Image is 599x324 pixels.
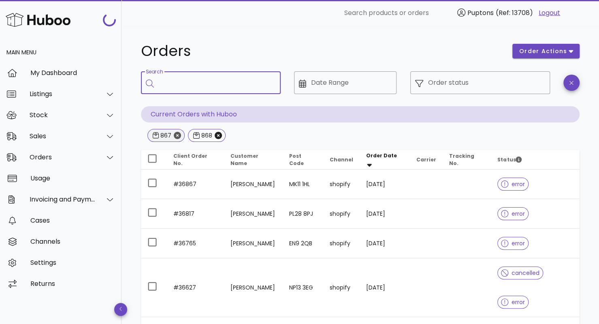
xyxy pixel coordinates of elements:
[323,170,359,199] td: shopify
[467,8,494,17] span: Puptons
[224,150,282,170] th: Customer Name
[366,152,396,159] span: Order Date
[30,259,115,266] div: Settings
[167,199,224,229] td: #36817
[6,11,70,28] img: Huboo Logo
[224,199,282,229] td: [PERSON_NAME]
[282,150,323,170] th: Post Code
[496,8,533,17] span: (Ref: 13708)
[359,199,410,229] td: [DATE]
[30,132,96,140] div: Sales
[491,150,580,170] th: Status
[30,174,115,182] div: Usage
[159,131,171,139] div: 867
[30,69,115,77] div: My Dashboard
[215,132,222,139] button: Close
[323,229,359,258] td: shopify
[501,211,525,217] span: error
[359,150,410,170] th: Order Date: Sorted descending. Activate to remove sorting.
[443,150,491,170] th: Tracking No.
[173,152,207,167] span: Client Order No.
[501,270,539,276] span: cancelled
[224,229,282,258] td: [PERSON_NAME]
[501,240,525,246] span: error
[359,170,410,199] td: [DATE]
[416,156,436,163] span: Carrier
[141,106,580,122] p: Current Orders with Huboo
[359,229,410,258] td: [DATE]
[30,111,96,119] div: Stock
[501,299,525,305] span: error
[410,150,443,170] th: Carrier
[167,150,224,170] th: Client Order No.
[167,229,224,258] td: #36765
[282,229,323,258] td: EN9 2QB
[519,47,567,56] span: order actions
[512,44,580,58] button: order actions
[30,195,96,203] div: Invoicing and Payments
[282,199,323,229] td: PL28 8PJ
[30,238,115,245] div: Channels
[167,170,224,199] td: #36867
[146,69,163,75] label: Search
[501,181,525,187] span: error
[323,199,359,229] td: shopify
[497,156,522,163] span: Status
[30,90,96,98] div: Listings
[174,132,181,139] button: Close
[167,258,224,317] td: #36627
[539,8,560,18] a: Logout
[323,150,359,170] th: Channel
[449,152,474,167] span: Tracking No.
[224,258,282,317] td: [PERSON_NAME]
[200,131,212,139] div: 868
[359,258,410,317] td: [DATE]
[141,44,503,58] h1: Orders
[30,153,96,161] div: Orders
[329,156,353,163] span: Channel
[282,258,323,317] td: NP13 3EG
[230,152,258,167] span: Customer Name
[323,258,359,317] td: shopify
[289,152,303,167] span: Post Code
[282,170,323,199] td: MK11 1HL
[30,217,115,224] div: Cases
[30,280,115,288] div: Returns
[224,170,282,199] td: [PERSON_NAME]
